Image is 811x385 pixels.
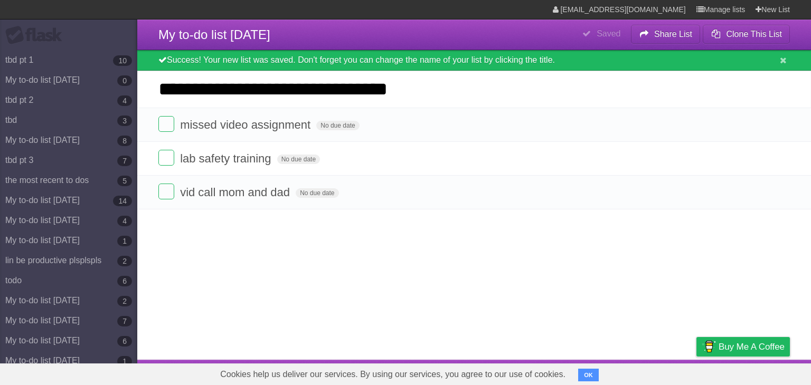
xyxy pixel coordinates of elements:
[158,184,174,199] label: Done
[654,30,692,38] b: Share List
[158,150,174,166] label: Done
[117,115,132,126] b: 3
[117,356,132,367] b: 1
[719,338,785,356] span: Buy me a coffee
[296,188,338,198] span: No due date
[117,336,132,346] b: 6
[210,364,576,385] span: Cookies help us deliver our services. By using our services, you agree to our use of cookies.
[277,155,320,164] span: No due date
[117,156,132,166] b: 7
[117,216,132,226] b: 4
[117,276,132,286] b: 6
[180,152,274,165] span: lab safety training
[117,176,132,186] b: 5
[158,27,270,42] span: My to-do list [DATE]
[117,95,132,106] b: 4
[726,30,782,38] b: Clone This List
[696,337,790,357] a: Buy me a coffee
[180,118,313,131] span: missed video assignment
[556,362,578,382] a: About
[591,362,634,382] a: Developers
[113,196,132,206] b: 14
[137,50,811,71] div: Success! Your new list was saved. Don't forget you can change the name of your list by clicking t...
[683,362,710,382] a: Privacy
[117,136,132,146] b: 8
[113,55,132,66] b: 10
[117,316,132,326] b: 7
[723,362,790,382] a: Suggest a feature
[631,25,701,44] button: Share List
[647,362,670,382] a: Terms
[703,25,790,44] button: Clone This List
[117,296,132,306] b: 2
[5,26,69,45] div: Flask
[158,116,174,132] label: Done
[702,338,716,355] img: Buy me a coffee
[578,369,599,381] button: OK
[597,29,620,38] b: Saved
[117,236,132,246] b: 1
[180,186,293,199] span: vid call mom and dad
[117,75,132,86] b: 0
[117,256,132,266] b: 2
[316,121,359,130] span: No due date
